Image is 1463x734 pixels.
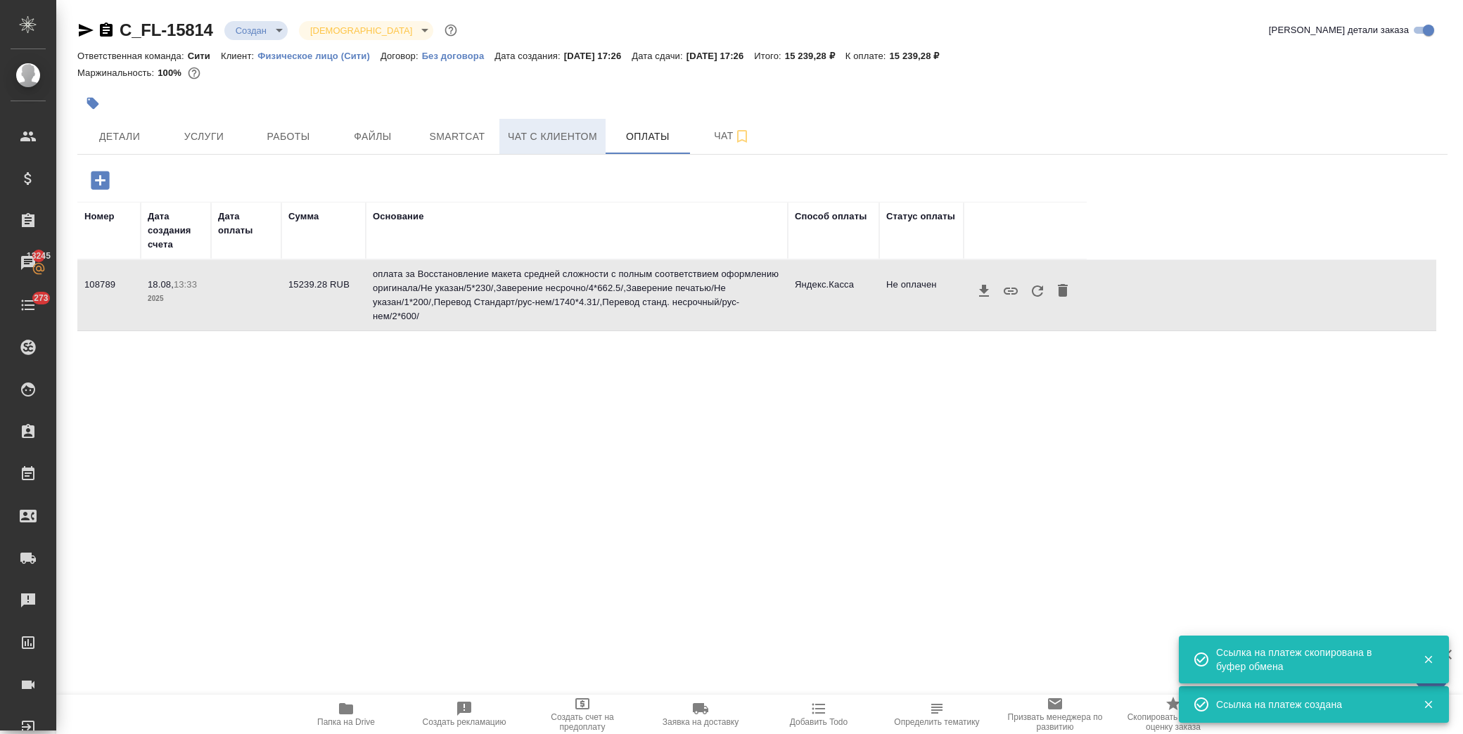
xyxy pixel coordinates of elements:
p: Физическое лицо (Сити) [257,51,381,61]
p: 15 239,28 ₽ [890,51,950,61]
span: [PERSON_NAME] детали заказа [1269,23,1409,37]
button: Заявка на доставку [641,695,760,734]
button: 0.00 RUB; [185,64,203,82]
td: Не оплачен [879,271,964,320]
div: Номер [84,210,115,224]
button: Получить ссылку в буфер обмена [997,278,1024,304]
td: 15239.28 RUB [281,271,366,320]
button: Добавить оплату [81,166,120,195]
button: Скачать [971,278,997,304]
span: Папка на Drive [317,717,375,727]
span: Скопировать ссылку на оценку заказа [1123,712,1224,732]
p: 18.08, [148,279,174,290]
p: 13:33 [174,279,197,290]
span: Создать рекламацию [423,717,506,727]
button: Закрыть [1414,653,1443,666]
button: Скопировать ссылку для ЯМессенджера [77,22,94,39]
p: 15 239,28 ₽ [785,51,845,61]
div: Дата оплаты [218,210,274,238]
span: Детали [86,128,153,146]
p: Дата создания: [494,51,563,61]
p: Клиент: [221,51,257,61]
p: К оплате: [845,51,890,61]
button: Закрыть [1414,698,1443,711]
td: 108789 [77,271,141,320]
p: 2025 [148,292,204,306]
p: 100% [158,67,185,78]
button: Скопировать ссылку [98,22,115,39]
span: Файлы [339,128,407,146]
a: 273 [4,288,53,323]
a: C_FL-15814 [120,20,213,39]
a: 13245 [4,245,53,281]
button: Обновить статус [1024,278,1051,304]
button: Создан [231,25,271,37]
span: Чат с клиентом [508,128,597,146]
span: Призвать менеджера по развитию [1004,712,1106,732]
button: Добавить Todo [760,695,878,734]
button: Скопировать ссылку на оценку заказа [1114,695,1232,734]
p: [DATE] 17:26 [686,51,755,61]
span: Чат [698,127,766,145]
span: Работы [255,128,322,146]
svg: Подписаться [734,128,750,145]
p: Сити [188,51,221,61]
div: Основание [373,210,424,224]
a: Без договора [422,49,495,61]
span: Создать счет на предоплату [532,712,633,732]
div: Способ оплаты [795,210,867,224]
button: Определить тематику [878,695,996,734]
span: Smartcat [423,128,491,146]
p: Итого: [754,51,784,61]
button: [DEMOGRAPHIC_DATA] [306,25,416,37]
p: Ответственная команда: [77,51,188,61]
p: [DATE] 17:26 [564,51,632,61]
button: Создать счет на предоплату [523,695,641,734]
p: Без договора [422,51,495,61]
span: 13245 [18,249,59,263]
div: Cсылка на платеж создана [1216,697,1402,712]
div: Статус оплаты [886,210,955,224]
td: Яндекс.Касса [788,271,879,320]
button: Создать рекламацию [405,695,523,734]
p: Договор: [381,51,422,61]
p: Маржинальность: [77,67,158,78]
a: Физическое лицо (Сити) [257,49,381,61]
span: Услуги [170,128,238,146]
div: Создан [224,21,288,40]
button: Папка на Drive [287,695,405,734]
button: Добавить тэг [77,88,108,119]
span: Добавить Todo [790,717,848,727]
span: Определить тематику [894,717,979,727]
div: Сумма [288,210,319,224]
button: Призвать менеджера по развитию [996,695,1114,734]
span: 273 [25,291,57,305]
td: оплата за Восстановление макета средней сложности с полным соответствием оформлению оригинала/Не ... [366,260,788,330]
span: Заявка на доставку [663,717,739,727]
button: Доп статусы указывают на важность/срочность заказа [442,21,460,39]
p: Дата сдачи: [632,51,686,61]
div: Создан [299,21,433,40]
button: Удалить [1051,278,1075,304]
div: Cсылка на платеж скопирована в буфер обмена [1216,645,1402,674]
div: Дата создания счета [148,210,204,252]
span: Оплаты [614,128,682,146]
